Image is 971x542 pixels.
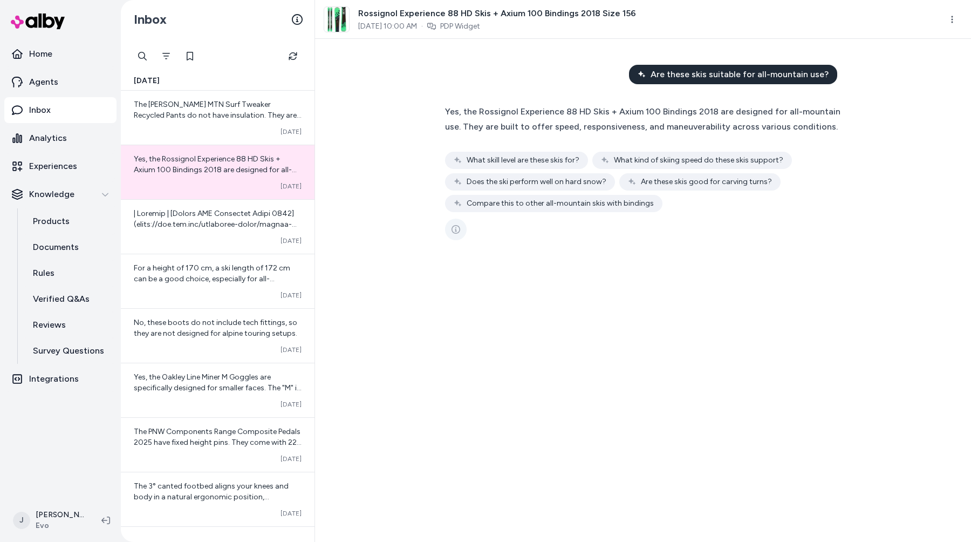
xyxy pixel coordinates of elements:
span: What skill level are these skis for? [467,155,579,166]
span: Are these skis suitable for all-mountain use? [651,68,829,81]
span: The PNW Components Range Composite Pedals 2025 have fixed height pins. They come with 22 steel pi... [134,427,302,490]
img: alby Logo [11,13,65,29]
span: Yes, the Oakley Line Miner M Goggles are specifically designed for smaller faces. The "M" in the ... [134,372,302,425]
p: Documents [33,241,79,254]
button: Knowledge [4,181,117,207]
a: Products [22,208,117,234]
a: | Loremip | [Dolors AME Consectet Adipi 0842](elits://doe.tem.inc/utlaboree-dolor/magnaa-eni?admi... [121,199,314,254]
a: Integrations [4,366,117,392]
p: Experiences [29,160,77,173]
a: The 3° canted footbed aligns your knees and body in a natural ergonomic position, enhancing comfo... [121,472,314,526]
a: Rules [22,260,117,286]
a: Yes, the Oakley Line Miner M Goggles are specifically designed for smaller faces. The "M" in the ... [121,363,314,417]
a: Home [4,41,117,67]
a: The [PERSON_NAME] MTN Surf Tweaker Recycled Pants do not have insulation. They are designed as a ... [121,91,314,145]
h2: Inbox [134,11,167,28]
span: [DATE] [281,455,302,463]
a: Survey Questions [22,338,117,364]
a: Verified Q&As [22,286,117,312]
span: [DATE] [281,509,302,518]
span: Yes, the Rossignol Experience 88 HD Skis + Axium 100 Bindings 2018 are designed for all-mountain ... [445,106,840,132]
span: What kind of skiing speed do these skis support? [614,155,783,166]
span: [DATE] [281,127,302,136]
span: Are these skis good for carving turns? [641,177,772,187]
p: Agents [29,76,58,89]
span: [DATE] [281,291,302,300]
a: Analytics [4,125,117,151]
button: J[PERSON_NAME]Evo [6,503,93,538]
span: [DATE] [281,345,302,354]
p: Products [33,215,70,228]
a: For a height of 170 cm, a ski length of 172 cm can be a good choice, especially for all-mountain ... [121,254,314,308]
p: Integrations [29,372,79,385]
a: No, these boots do not include tech fittings, so they are not designed for alpine touring setups.... [121,308,314,363]
button: Refresh [282,45,304,67]
button: Filter [155,45,177,67]
button: See more [445,219,467,240]
p: Rules [33,267,54,280]
span: [DATE] [281,182,302,191]
img: rossignol-experience-88-hd-skis-axium-100-bindings-2018-.jpg [324,7,349,32]
p: Inbox [29,104,51,117]
span: Yes, the Rossignol Experience 88 HD Skis + Axium 100 Bindings 2018 are designed for all-mountain ... [134,154,297,207]
span: Does the ski perform well on hard snow? [467,177,606,187]
a: Inbox [4,97,117,123]
p: Knowledge [29,188,74,201]
span: Rossignol Experience 88 HD Skis + Axium 100 Bindings 2018 Size 156 [358,7,636,20]
span: J [13,512,30,529]
a: Reviews [22,312,117,338]
a: Documents [22,234,117,260]
span: For a height of 170 cm, a ski length of 172 cm can be a good choice, especially for all-mountain ... [134,263,298,413]
p: [PERSON_NAME] [36,510,84,520]
a: PDP Widget [440,21,480,32]
span: The 3° canted footbed aligns your knees and body in a natural ergonomic position, enhancing comfo... [134,482,289,523]
a: Agents [4,69,117,95]
p: Reviews [33,319,66,331]
a: The PNW Components Range Composite Pedals 2025 have fixed height pins. They come with 22 steel pi... [121,417,314,472]
p: Verified Q&As [33,293,90,306]
span: [DATE] [134,76,160,86]
span: Evo [36,520,84,531]
span: Compare this to other all-mountain skis with bindings [467,198,654,209]
span: [DATE] [281,400,302,409]
a: Experiences [4,153,117,179]
span: No, these boots do not include tech fittings, so they are not designed for alpine touring setups. [134,318,297,338]
a: Yes, the Rossignol Experience 88 HD Skis + Axium 100 Bindings 2018 are designed for all-mountain ... [121,145,314,199]
span: The [PERSON_NAME] MTN Surf Tweaker Recycled Pants do not have insulation. They are designed as a ... [134,100,302,206]
p: Survey Questions [33,344,104,357]
span: [DATE] 10:00 AM [358,21,417,32]
span: [DATE] [281,236,302,245]
p: Home [29,48,52,60]
span: · [421,21,423,32]
p: Analytics [29,132,67,145]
